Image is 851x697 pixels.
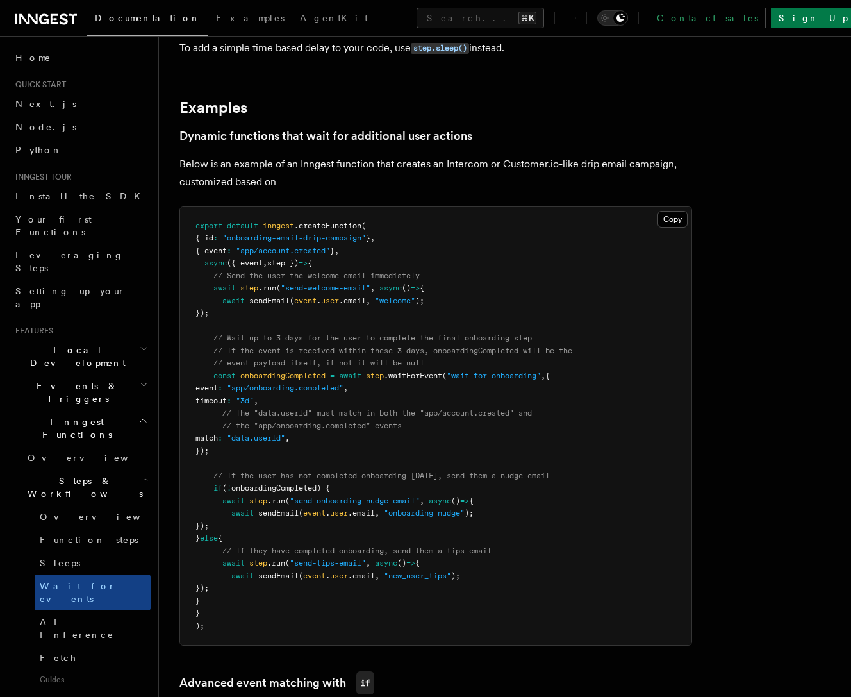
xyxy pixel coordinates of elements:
[22,469,151,505] button: Steps & Workflows
[227,246,231,255] span: :
[294,296,317,305] span: event
[218,383,222,392] span: :
[40,617,114,640] span: AI Inference
[10,244,151,280] a: Leveraging Steps
[420,496,424,505] span: ,
[35,646,151,669] a: Fetch
[15,99,76,109] span: Next.js
[222,546,492,555] span: // If they have completed onboarding, send them a tips email
[236,396,254,405] span: "3d"
[330,371,335,380] span: =
[330,571,348,580] span: user
[415,296,424,305] span: );
[290,296,294,305] span: (
[263,258,267,267] span: ,
[290,496,420,505] span: "send-onboarding-nudge-email"
[10,92,151,115] a: Next.js
[213,333,532,342] span: // Wait up to 3 days for the user to complete the final onboarding step
[222,296,245,305] span: await
[28,453,160,463] span: Overview
[218,533,222,542] span: {
[366,296,370,305] span: ,
[195,596,200,605] span: }
[40,535,138,545] span: Function steps
[10,172,72,182] span: Inngest tour
[195,383,218,392] span: event
[415,558,420,567] span: {
[518,12,536,24] kbd: ⌘K
[35,610,151,646] a: AI Inference
[10,344,140,369] span: Local Development
[10,139,151,162] a: Python
[657,211,688,228] button: Copy
[299,571,303,580] span: (
[285,433,290,442] span: ,
[222,408,532,417] span: // The "data.userId" must match in both the "app/account.created" and
[384,508,465,517] span: "onboarding_nudge"
[15,191,148,201] span: Install the SDK
[10,185,151,208] a: Install the SDK
[213,483,222,492] span: if
[303,508,326,517] span: event
[227,258,263,267] span: ({ event
[339,296,366,305] span: .email
[227,396,231,405] span: :
[195,609,200,617] span: }
[348,571,375,580] span: .email
[330,508,348,517] span: user
[299,508,303,517] span: (
[451,571,460,580] span: );
[195,308,209,317] span: });
[195,221,222,230] span: export
[10,115,151,139] a: Node.js
[258,571,299,580] span: sendEmail
[35,575,151,610] a: Wait for events
[213,271,420,280] span: // Send the user the welcome email immediately
[213,233,218,242] span: :
[285,558,290,567] span: (
[300,13,368,23] span: AgentKit
[231,571,254,580] span: await
[213,471,550,480] span: // If the user has not completed onboarding [DATE], send them a nudge email
[179,155,692,191] p: Below is an example of an Inngest function that creates an Intercom or Customer.io-like drip emai...
[417,8,544,28] button: Search...⌘K
[227,483,231,492] span: !
[208,4,292,35] a: Examples
[348,508,375,517] span: .email
[361,221,366,230] span: (
[195,521,209,530] span: });
[15,250,124,273] span: Leveraging Steps
[40,581,116,604] span: Wait for events
[40,653,77,663] span: Fetch
[402,283,411,292] span: ()
[10,339,151,374] button: Local Development
[249,496,267,505] span: step
[227,433,285,442] span: "data.userId"
[370,283,375,292] span: ,
[240,371,326,380] span: onboardingCompleted
[195,584,209,592] span: });
[10,410,151,446] button: Inngest Functions
[195,233,213,242] span: { id
[267,558,285,567] span: .run
[40,512,172,522] span: Overview
[179,671,374,694] a: Advanced event matching withif
[222,421,402,430] span: // the "app/onboarding.completed" events
[227,383,343,392] span: "app/onboarding.completed"
[222,233,366,242] span: "onboarding-email-drip-campaign"
[195,396,227,405] span: timeout
[240,283,258,292] span: step
[213,358,424,367] span: // event payload itself, if not it will be null
[195,246,227,255] span: { event
[370,233,375,242] span: ,
[384,571,451,580] span: "new_user_tips"
[649,8,766,28] a: Contact sales
[35,551,151,575] a: Sleeps
[460,496,469,505] span: =>
[366,233,370,242] span: }
[465,508,474,517] span: );
[222,483,227,492] span: (
[15,286,126,309] span: Setting up your app
[545,371,550,380] span: {
[258,283,276,292] span: .run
